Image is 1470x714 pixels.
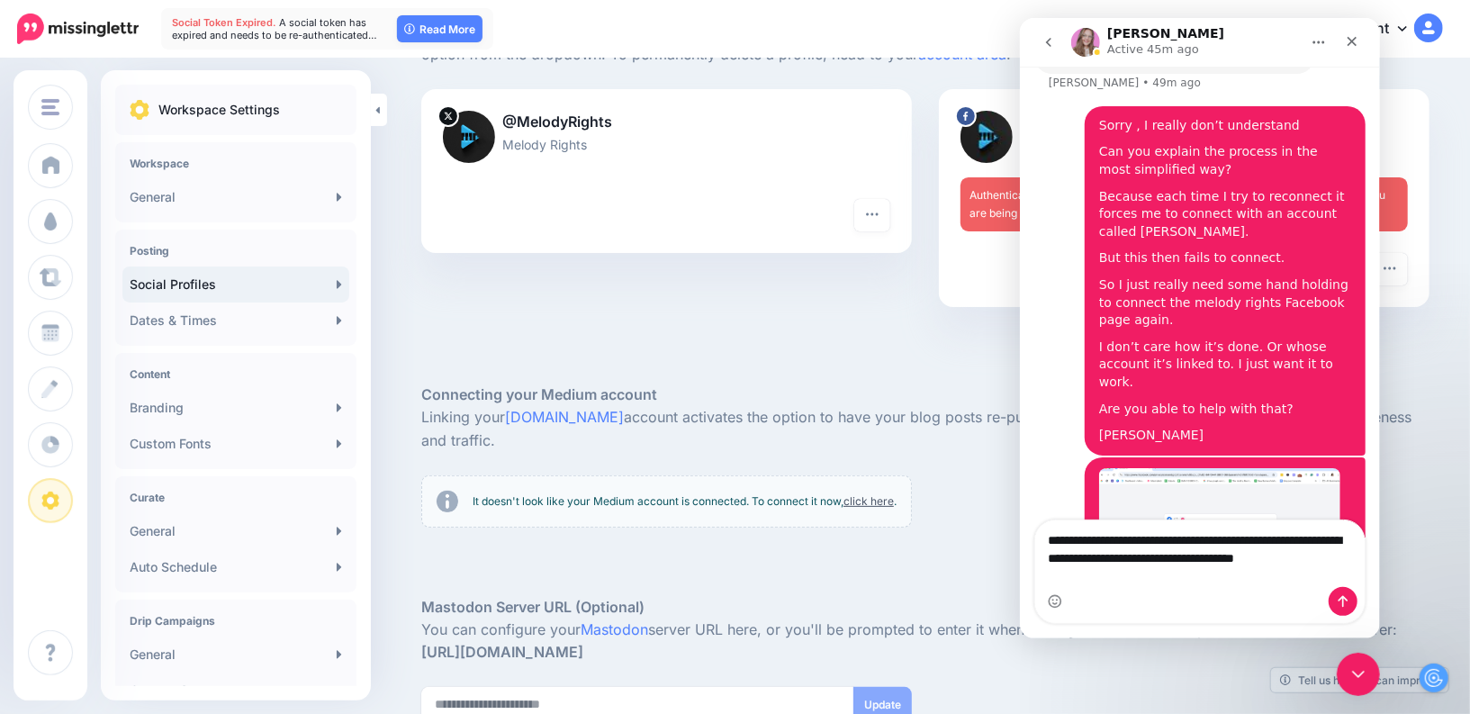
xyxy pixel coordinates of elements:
iframe: Intercom live chat [1337,653,1380,696]
img: H9FbAAax-87130.jpg [443,111,495,163]
a: account area [918,45,1006,63]
a: click here [843,494,894,508]
h5: Mastodon Server URL (Optional) [421,596,1429,619]
h4: Content [130,367,342,381]
h4: Curate [130,491,342,504]
p: Linking your account activates the option to have your blog posts re-published on Medium. Doing t... [421,406,1429,453]
img: Missinglettr [17,14,139,44]
a: Dates & Times [122,303,349,339]
a: Branding [122,390,349,426]
span: A social token has expired and needs to be re-authenticated… [172,16,377,41]
h4: Workspace [130,157,342,170]
strong: [URL][DOMAIN_NAME] [421,643,583,661]
textarea: Message… [15,502,346,569]
a: Auto Schedule [122,549,349,585]
h4: Posting [130,244,342,258]
a: General [122,637,349,673]
a: Read More [397,15,482,42]
img: menu.png [41,99,59,115]
img: 428469279_10161640041757238_4136133980118116410_n-bsa151094.jpg [960,111,1013,163]
img: settings.png [130,100,149,120]
button: Emoji picker [28,576,42,591]
p: @MelodyRights [443,111,890,134]
button: Send a message… [309,569,338,598]
a: General [122,513,349,549]
iframe: To enrich screen reader interactions, please activate Accessibility in Grammarly extension settings [1020,18,1380,638]
span: Authentication expired. Please your credentials to prevent disruption. If you are being asked to ... [969,188,1385,220]
p: It doesn't look like your Medium account is connected. To connect it now, . [473,493,897,511]
a: My Account [1288,7,1443,51]
a: Social Profiles [122,267,349,303]
p: You can configure your server URL here, or you'll be prompted to enter it when adding a new Masto... [421,619,1429,665]
p: Workspace Settings [158,99,280,121]
p: Melody Rights [443,134,890,155]
p: Melody Rights page [960,134,1408,155]
h5: Connecting your Medium account [421,384,1429,406]
img: info-circle-grey.png [437,491,458,512]
a: General [122,179,349,215]
span: Social Token Expired. [172,16,276,29]
a: [DOMAIN_NAME] [505,408,624,426]
a: Custom Fonts [122,426,349,462]
h4: Drip Campaigns [130,614,342,628]
a: Mastodon [581,620,648,638]
a: Tell us how we can improve [1271,668,1448,692]
a: Content Sources [122,673,349,709]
